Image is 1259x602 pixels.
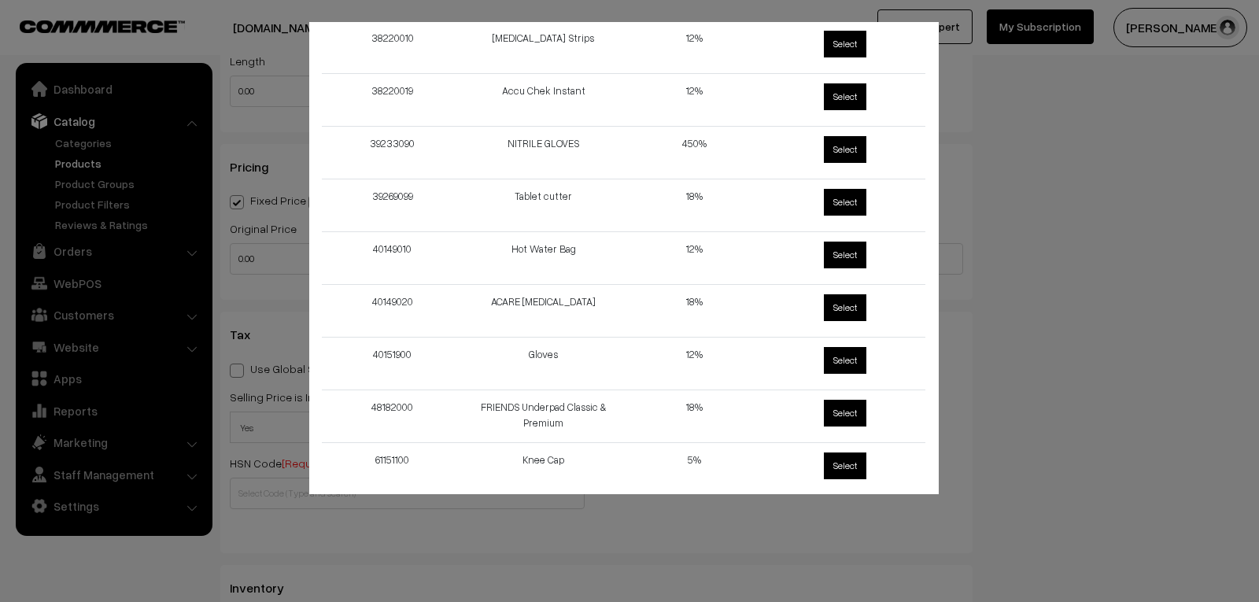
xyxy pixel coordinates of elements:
[322,338,473,390] td: 40151900
[824,136,866,163] span: Select
[624,179,775,232] td: 18%
[473,232,624,285] td: Hot Water Bag
[824,400,866,427] span: Select
[824,452,866,479] span: Select
[624,443,775,496] td: 5%
[473,21,624,74] td: [MEDICAL_DATA] Strips
[473,338,624,390] td: Gloves
[624,74,775,127] td: 12%
[473,127,624,179] td: NITRILE GLOVES
[824,83,866,110] span: Select
[824,31,866,57] span: Select
[473,179,624,232] td: Tablet cutter
[473,443,624,496] td: Knee Cap
[473,390,624,443] td: FRIENDS Underpad Classic & Premium
[624,285,775,338] td: 18%
[824,294,866,321] span: Select
[624,21,775,74] td: 12%
[473,285,624,338] td: ACARE [MEDICAL_DATA]
[624,127,775,179] td: 450%
[473,74,624,127] td: Accu Chek Instant
[322,390,473,443] td: 48182000
[322,127,473,179] td: 39233090
[624,338,775,390] td: 12%
[322,232,473,285] td: 40149010
[322,21,473,74] td: 38220010
[322,179,473,232] td: 39269099
[624,232,775,285] td: 12%
[322,74,473,127] td: 38220019
[824,242,866,268] span: Select
[624,390,775,443] td: 18%
[824,189,866,216] span: Select
[824,347,866,374] span: Select
[322,443,473,496] td: 61151100
[322,285,473,338] td: 40149020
